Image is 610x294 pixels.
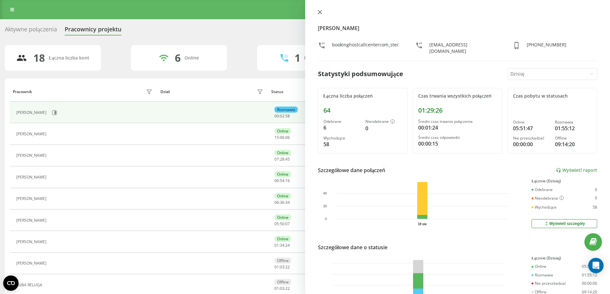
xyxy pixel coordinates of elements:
[274,200,290,205] div: : :
[280,200,284,205] span: 36
[285,113,290,119] span: 58
[280,113,284,119] span: 02
[513,93,592,99] div: Czas pobytu w statusach
[285,242,290,248] span: 24
[556,168,597,173] a: Wyświetl raport
[513,124,550,132] div: 05:51:47
[16,153,48,158] div: [PERSON_NAME]
[274,150,291,156] div: Online
[175,52,181,64] div: 6
[280,242,284,248] span: 34
[318,243,387,251] div: Szczegółowe dane o statusie
[285,200,290,205] span: 34
[418,93,497,99] div: Czas trwania wszystkich połączeń
[544,221,585,226] div: Wyświetl szczegóły
[595,196,597,201] div: 0
[323,192,327,195] text: 40
[295,52,300,64] div: 1
[274,107,298,113] div: Rozmawia
[595,187,597,192] div: 6
[274,128,291,134] div: Online
[274,179,290,183] div: : :
[418,140,497,147] div: 00:00:15
[555,124,592,132] div: 01:55:12
[274,264,279,270] span: 01
[285,135,290,140] span: 06
[274,242,279,248] span: 01
[16,218,48,223] div: [PERSON_NAME]
[274,236,291,242] div: Online
[16,261,48,266] div: [PERSON_NAME]
[160,90,169,94] div: Dział
[365,124,402,132] div: 0
[418,107,497,114] div: 01:29:26
[418,119,497,124] div: Średni czas trwania połączenia
[285,156,290,162] span: 45
[13,90,32,94] div: Pracownik
[555,120,592,124] div: Rozmawia
[16,175,48,179] div: [PERSON_NAME]
[304,55,330,61] div: Rozmawiają
[65,26,121,36] div: Pracownicy projektu
[323,93,402,99] div: Łączna liczba połączeń
[532,187,553,192] div: Odebrane
[527,42,566,54] div: [PHONE_NUMBER]
[318,69,403,79] div: Statystyki podsumowujące
[274,279,291,285] div: Offline
[280,264,284,270] span: 03
[274,214,291,220] div: Online
[588,258,604,273] div: Open Intercom Messenger
[16,132,48,136] div: [PERSON_NAME]
[323,136,360,140] div: Wychodzące
[513,120,550,124] div: Online
[418,135,497,140] div: Średni czas odpowiedzi
[280,156,284,162] span: 28
[280,135,284,140] span: 06
[318,166,386,174] div: Szczegółowe dane połączeń
[532,273,553,277] div: Rozmawia
[274,135,279,140] span: 15
[323,107,402,114] div: 64
[274,171,291,177] div: Online
[274,222,290,226] div: : :
[325,217,327,221] text: 0
[274,265,290,269] div: : :
[49,55,89,61] div: Łączna liczba kont
[274,193,291,199] div: Online
[274,135,290,140] div: : :
[532,264,546,269] div: Online
[323,140,360,148] div: 58
[274,286,290,291] div: : :
[274,258,291,264] div: Offline
[5,26,57,36] div: Aktywne połączenia
[280,178,284,183] span: 54
[16,196,48,201] div: [PERSON_NAME]
[16,283,44,287] div: KUBA RELUGA
[418,222,427,226] text: 19 sie
[280,221,284,226] span: 50
[332,42,399,54] div: bookinghostcallcentercom_stec
[285,178,290,183] span: 16
[16,240,48,244] div: [PERSON_NAME]
[323,204,327,208] text: 20
[274,200,279,205] span: 06
[429,42,500,54] div: [EMAIL_ADDRESS][DOMAIN_NAME]
[555,140,592,148] div: 09:14:20
[513,140,550,148] div: 00:00:00
[323,124,360,131] div: 6
[365,119,402,124] div: Nieodebrane
[274,178,279,183] span: 06
[271,90,283,94] div: Status
[3,275,19,291] button: Open CMP widget
[513,136,550,140] div: Nie przeszkadzać
[285,264,290,270] span: 22
[532,196,564,201] div: Nieodebrane
[274,156,279,162] span: 07
[582,281,597,286] div: 00:00:00
[555,136,592,140] div: Offline
[593,205,597,210] div: 58
[532,219,597,228] button: Wyświetl szczegóły
[280,286,284,291] span: 03
[16,110,48,115] div: [PERSON_NAME]
[274,113,279,119] span: 00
